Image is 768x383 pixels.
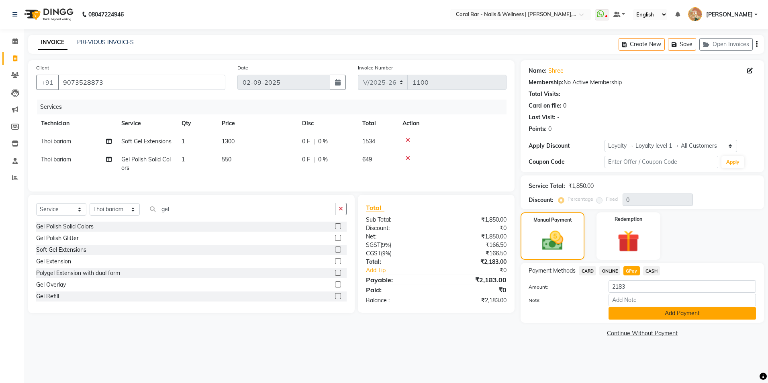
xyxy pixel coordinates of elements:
label: Note: [523,297,603,304]
img: logo [20,3,76,26]
span: GPay [623,266,640,275]
th: Service [116,114,177,132]
th: Technician [36,114,116,132]
span: 649 [362,156,372,163]
div: Total: [360,258,436,266]
span: [PERSON_NAME] [706,10,753,19]
span: Thoi bariam [41,138,71,145]
div: ₹1,850.00 [568,182,594,190]
div: Gel Refill [36,292,59,301]
div: Discount: [360,224,436,232]
div: ₹166.50 [436,249,513,258]
th: Total [357,114,398,132]
span: 9% [382,242,390,248]
button: Add Payment [609,307,756,320]
label: Redemption [615,216,642,223]
button: +91 [36,75,59,90]
div: Membership: [529,78,564,87]
th: Disc [297,114,357,132]
div: Last Visit: [529,113,556,122]
span: 1300 [222,138,235,145]
button: Open Invoices [699,38,753,51]
span: Soft Gel Extensions [121,138,172,145]
span: | [313,155,315,164]
button: Apply [721,156,744,168]
span: 0 F [302,137,310,146]
img: _cash.svg [535,228,570,253]
div: ₹0 [436,285,513,295]
div: Gel Polish Glitter [36,234,79,242]
div: - [557,113,560,122]
span: SGST [366,241,380,249]
div: 0 [548,125,551,133]
div: Discount: [529,196,554,204]
div: Net: [360,232,436,241]
span: CARD [579,266,596,275]
label: Client [36,64,49,71]
span: Gel Polish Solid Colors [121,156,171,171]
a: Add Tip [360,266,449,275]
div: Soft Gel Extensions [36,246,86,254]
span: 1 [182,138,185,145]
div: ( ) [360,249,436,258]
div: ₹2,183.00 [436,275,513,285]
div: ( ) [360,241,436,249]
img: Pushpa Das [688,7,702,21]
a: INVOICE [38,35,67,50]
div: ₹166.50 [436,241,513,249]
span: 0 % [318,137,328,146]
label: Percentage [568,196,593,203]
div: Coupon Code [529,158,605,166]
input: Amount [609,280,756,293]
div: ₹1,850.00 [436,232,513,241]
th: Qty [177,114,217,132]
label: Manual Payment [533,216,572,224]
div: Gel Overlay [36,281,66,289]
div: Gel Extension [36,257,71,266]
button: Create New [619,38,665,51]
input: Add Note [609,294,756,306]
th: Price [217,114,297,132]
div: Sub Total: [360,216,436,224]
div: ₹2,183.00 [436,296,513,305]
button: Save [668,38,696,51]
div: Paid: [360,285,436,295]
a: Continue Without Payment [522,329,762,338]
div: ₹0 [436,224,513,232]
span: CASH [643,266,660,275]
span: Payment Methods [529,267,576,275]
span: 1 [182,156,185,163]
div: Points: [529,125,547,133]
th: Action [398,114,507,132]
span: 9% [382,250,390,257]
div: Apply Discount [529,142,605,150]
div: No Active Membership [529,78,756,87]
div: Services [37,100,513,114]
span: 0 % [318,155,328,164]
div: Payable: [360,275,436,285]
span: ONLINE [599,266,620,275]
label: Invoice Number [358,64,393,71]
a: Shree [548,67,564,75]
input: Search or Scan [146,203,335,215]
div: Gel Polish Solid Colors [36,222,94,231]
span: 550 [222,156,231,163]
span: CGST [366,250,381,257]
span: | [313,137,315,146]
div: ₹0 [449,266,513,275]
div: 0 [563,102,566,110]
div: ₹2,183.00 [436,258,513,266]
div: Card on file: [529,102,562,110]
b: 08047224946 [88,3,124,26]
span: 1534 [362,138,375,145]
span: Total [366,204,384,212]
div: Balance : [360,296,436,305]
div: Total Visits: [529,90,560,98]
a: PREVIOUS INVOICES [77,39,134,46]
label: Date [237,64,248,71]
input: Search by Name/Mobile/Email/Code [58,75,225,90]
div: Polygel Extension with dual form [36,269,120,277]
div: Name: [529,67,547,75]
input: Enter Offer / Coupon Code [605,156,718,168]
span: Thoi bariam [41,156,71,163]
